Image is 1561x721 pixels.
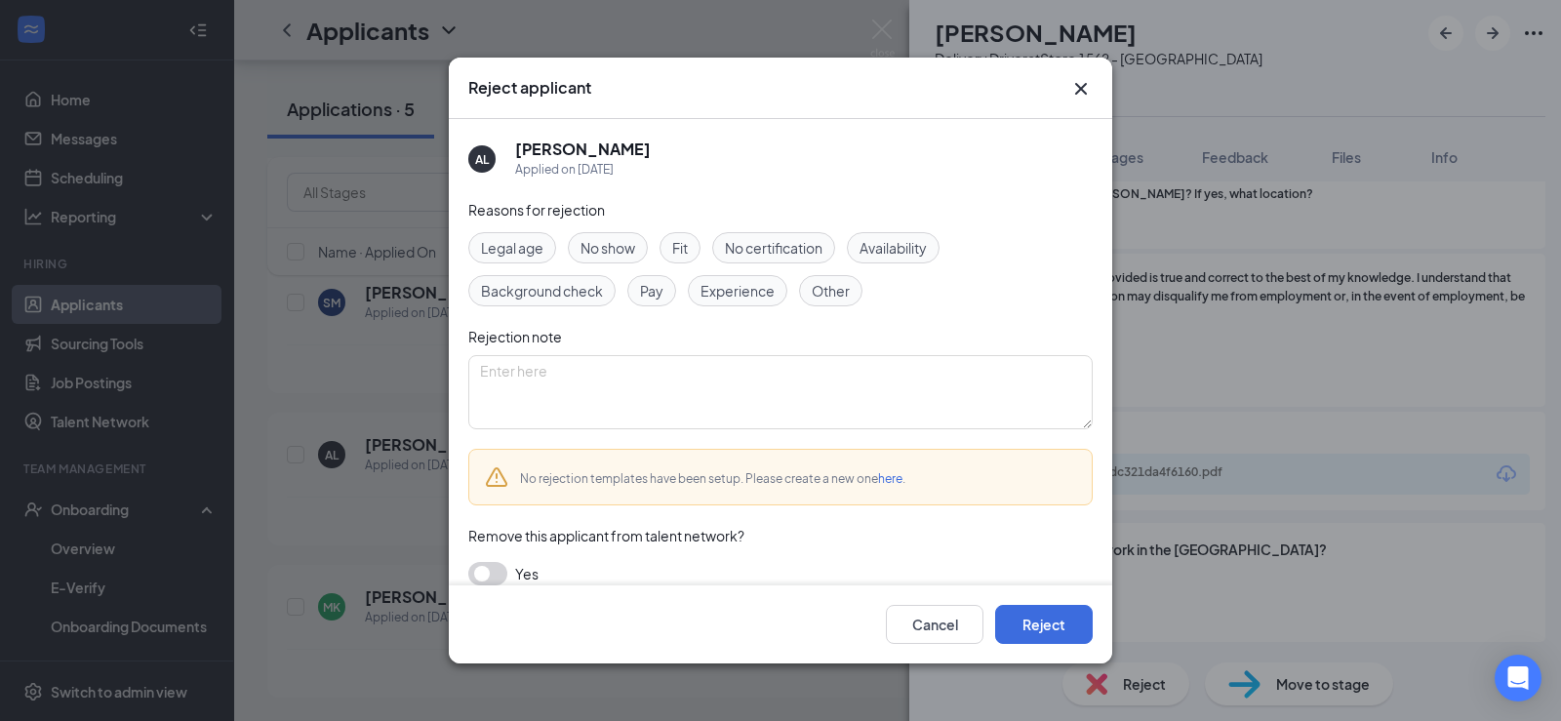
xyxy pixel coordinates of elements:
span: Remove this applicant from talent network? [468,527,744,544]
div: AL [475,151,489,168]
span: Pay [640,280,663,301]
a: here [878,471,902,486]
svg: Warning [485,465,508,489]
span: Experience [700,280,775,301]
svg: Cross [1069,77,1093,100]
span: Fit [672,237,688,259]
span: No rejection templates have been setup. Please create a new one . [520,471,905,486]
span: Yes [515,562,539,585]
span: No show [580,237,635,259]
h5: [PERSON_NAME] [515,139,651,160]
div: Open Intercom Messenger [1495,655,1541,701]
button: Cancel [886,605,983,644]
span: Reasons for rejection [468,201,605,219]
span: No certification [725,237,822,259]
button: Reject [995,605,1093,644]
span: Background check [481,280,603,301]
button: Close [1069,77,1093,100]
span: Availability [860,237,927,259]
span: Legal age [481,237,543,259]
span: Rejection note [468,328,562,345]
div: Applied on [DATE] [515,160,651,180]
span: Other [812,280,850,301]
h3: Reject applicant [468,77,591,99]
